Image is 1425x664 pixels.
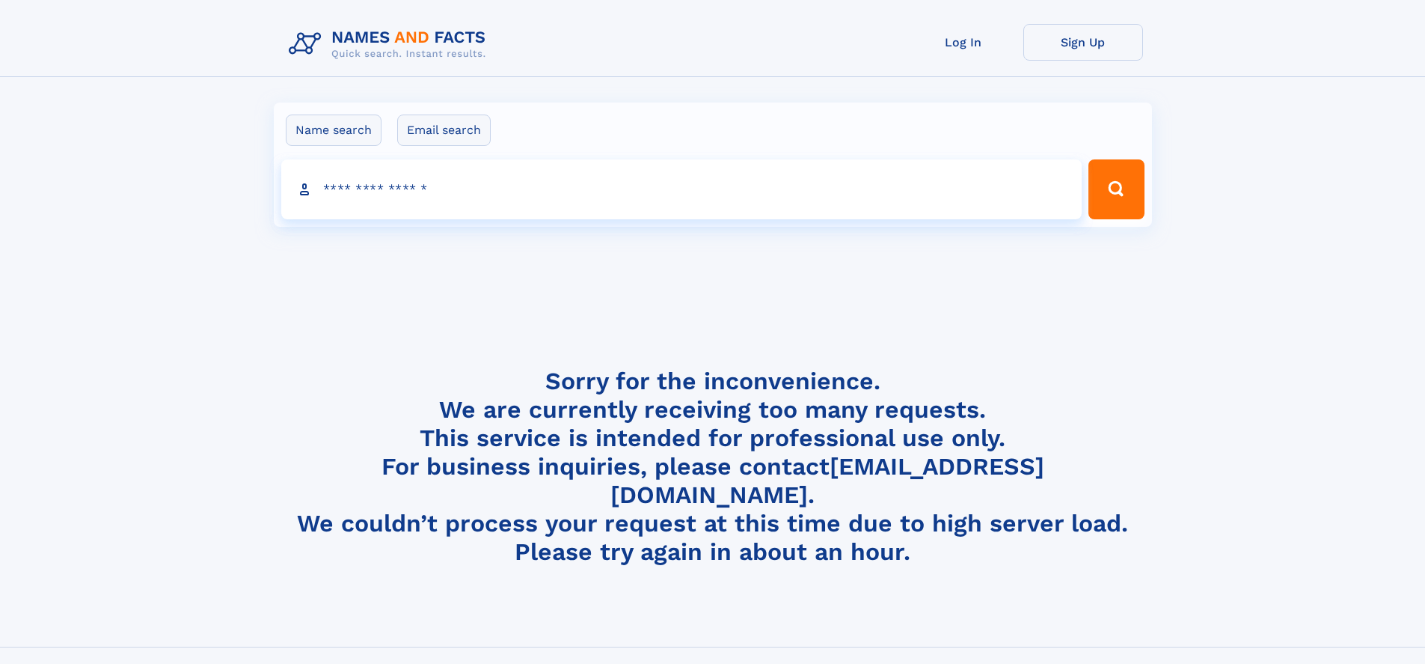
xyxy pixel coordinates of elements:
[610,452,1044,509] a: [EMAIL_ADDRESS][DOMAIN_NAME]
[286,115,381,146] label: Name search
[1023,24,1143,61] a: Sign Up
[397,115,491,146] label: Email search
[283,24,498,64] img: Logo Names and Facts
[1088,159,1144,219] button: Search Button
[281,159,1082,219] input: search input
[283,367,1143,567] h4: Sorry for the inconvenience. We are currently receiving too many requests. This service is intend...
[904,24,1023,61] a: Log In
